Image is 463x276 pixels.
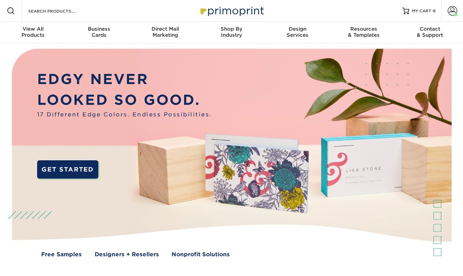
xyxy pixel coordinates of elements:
[265,22,331,44] a: DesignServices
[433,9,436,13] span: 0
[41,250,82,258] a: Free Samples
[66,26,132,32] span: Business
[265,26,331,38] div: Services
[37,110,212,118] span: 17 Different Edge Colors. Endless Possibilities.
[37,69,212,90] p: EDGY NEVER
[331,26,397,32] span: Resources
[197,3,266,18] img: Primoprint
[198,26,265,38] div: Industry
[132,26,198,32] span: Direct Mail
[37,90,212,110] p: LOOKED SO GOOD.
[397,26,463,32] span: Contact
[132,22,198,44] a: Direct MailMarketing
[412,8,431,14] span: MY CART
[265,26,331,32] span: Design
[397,22,463,44] a: Contact& Support
[95,250,159,258] a: Designers + Resellers
[331,22,397,44] a: Resources& Templates
[397,26,463,38] div: & Support
[198,26,265,32] span: Shop By
[172,250,230,258] a: Nonprofit Solutions
[132,26,198,38] div: Marketing
[66,22,132,44] a: BusinessCards
[28,7,94,15] input: SEARCH PRODUCTS.....
[66,26,132,38] div: Cards
[198,22,265,44] a: Shop ByIndustry
[37,160,99,179] a: GET STARTED
[331,26,397,38] div: & Templates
